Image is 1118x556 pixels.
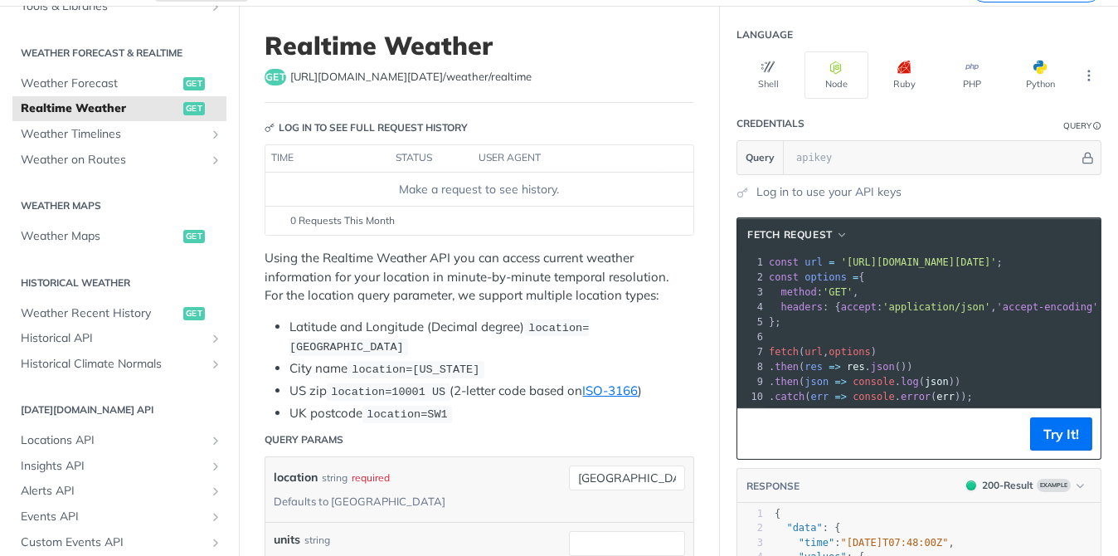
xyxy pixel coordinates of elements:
span: Realtime Weather [21,100,179,117]
span: 0 Requests This Month [290,213,395,228]
span: accept [841,301,877,313]
div: 9 [737,374,766,389]
span: url [804,346,823,358]
span: err [936,391,955,402]
button: Node [804,51,868,99]
button: Ruby [873,51,936,99]
button: Query [737,141,784,174]
span: : { [775,522,841,534]
span: get [183,77,205,90]
a: ISO-3166 [583,383,639,398]
h2: [DATE][DOMAIN_NAME] API [12,402,226,417]
span: { [769,271,865,283]
span: = [853,271,858,283]
span: res [847,361,865,373]
span: 'GET' [823,286,853,298]
div: string [322,466,348,490]
div: 2 [737,270,766,285]
span: console [853,391,895,402]
span: console [853,376,895,388]
div: Query [1063,119,1091,132]
span: ( , ) [769,346,877,358]
svg: Key [265,123,275,133]
li: UK postcode [289,404,694,423]
span: => [835,391,847,402]
input: apikey [788,141,1079,174]
svg: More ellipsis [1082,68,1096,83]
li: Latitude and Longitude (Decimal degree) [289,318,694,357]
span: json [804,376,829,388]
a: Custom Events APIShow subpages for Custom Events API [12,530,226,555]
span: . ( . ( )); [769,391,973,402]
th: status [390,145,473,172]
div: 200 - Result [982,478,1033,493]
span: "time" [799,537,834,549]
div: 3 [737,536,763,550]
div: Log in to see full request history [265,120,468,135]
a: Historical APIShow subpages for Historical API [12,326,226,351]
span: 'accept-encoding' [997,301,1099,313]
span: Weather Timelines [21,126,205,143]
span: get [183,307,205,320]
span: res [804,361,823,373]
a: Insights APIShow subpages for Insights API [12,454,226,479]
th: time [265,145,390,172]
span: Weather on Routes [21,152,205,168]
span: get [183,230,205,243]
span: fetch Request [747,227,833,242]
button: fetch Request [741,227,853,243]
span: url [804,256,823,268]
button: Show subpages for Custom Events API [209,536,222,549]
button: PHP [941,51,1004,99]
div: 1 [737,507,763,521]
button: Show subpages for Events API [209,510,222,524]
span: }; [769,316,781,328]
div: Language [736,27,793,42]
span: err [811,391,829,402]
span: location=SW1 [367,408,447,421]
span: Insights API [21,458,205,475]
span: Events API [21,509,205,525]
span: . ( . ()) [769,361,913,373]
span: Custom Events API [21,534,205,551]
div: 1 [737,255,766,270]
button: Try It! [1030,417,1092,451]
span: location=[US_STATE] [352,363,479,376]
button: Show subpages for Locations API [209,434,222,447]
div: 5 [737,315,766,329]
span: headers [780,301,823,313]
span: : , [775,537,955,549]
a: Weather Recent Historyget [12,301,226,326]
span: then [775,361,799,373]
span: '[URL][DOMAIN_NAME][DATE]' [841,256,997,268]
h2: Weather Forecast & realtime [12,46,226,61]
a: Weather Mapsget [12,224,226,249]
a: Alerts APIShow subpages for Alerts API [12,479,226,504]
span: "data" [786,522,822,534]
span: json [871,361,895,373]
span: const [769,271,799,283]
span: Historical Climate Normals [21,356,205,373]
li: US zip (2-letter code based on ) [289,382,694,401]
span: => [835,376,847,388]
span: 'application/json' [882,301,990,313]
span: Query [746,150,775,165]
button: RESPONSE [746,478,800,495]
i: Information [1093,122,1101,130]
span: location=10001 US [331,386,445,398]
div: 3 [737,285,766,300]
span: Weather Maps [21,228,179,245]
div: 4 [737,300,766,315]
th: user agent [473,145,660,172]
span: Weather Forecast [21,76,179,92]
a: Weather TimelinesShow subpages for Weather Timelines [12,122,226,147]
div: 2 [737,521,763,535]
a: Realtime Weatherget [12,96,226,121]
span: ; [769,256,1003,268]
span: : , [769,286,859,298]
span: { [775,508,780,519]
span: options [804,271,847,283]
span: const [769,256,799,268]
div: Credentials [736,116,804,131]
span: Historical API [21,330,205,347]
